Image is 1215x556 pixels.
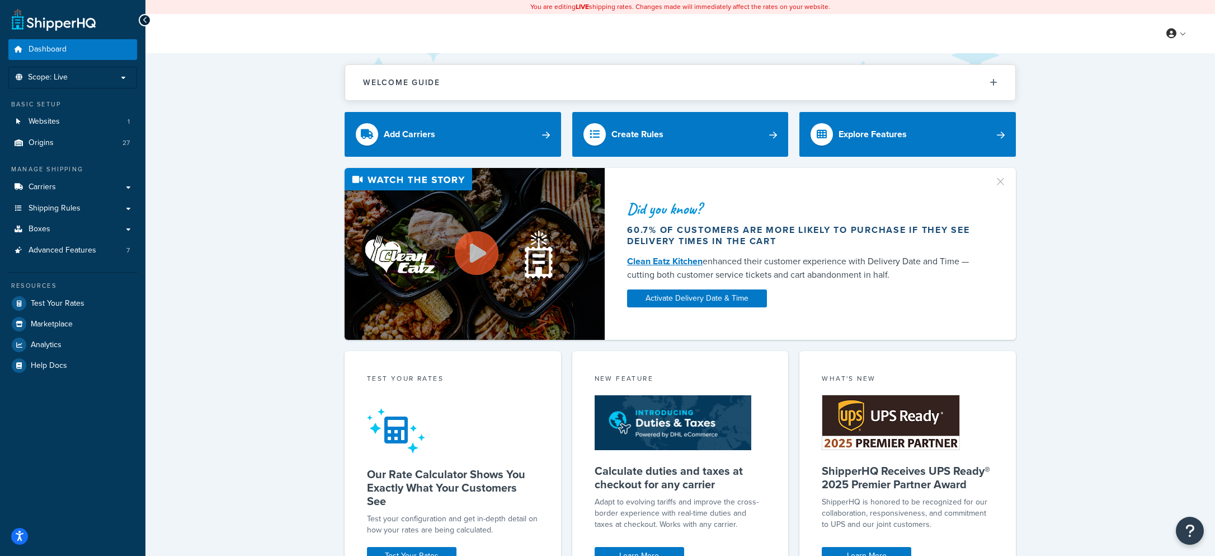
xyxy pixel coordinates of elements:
b: LIVE [576,2,589,12]
span: Help Docs [31,361,67,371]
p: ShipperHQ is honored to be recognized for our collaboration, responsiveness, and commitment to UP... [822,497,993,530]
span: Origins [29,138,54,148]
h5: Our Rate Calculator Shows You Exactly What Your Customers See [367,468,539,508]
div: Test your configuration and get in-depth detail on how your rates are being calculated. [367,513,539,536]
button: Welcome Guide [345,65,1015,100]
div: 60.7% of customers are more likely to purchase if they see delivery times in the cart [627,225,981,247]
h5: ShipperHQ Receives UPS Ready® 2025 Premier Partner Award [822,464,993,491]
a: Activate Delivery Date & Time [627,289,767,307]
span: Analytics [31,340,62,350]
span: Shipping Rules [29,204,81,213]
a: Test Your Rates [8,293,137,314]
h2: Welcome Guide [363,78,440,87]
li: Origins [8,133,137,153]
a: Analytics [8,335,137,355]
div: Explore Features [839,127,907,142]
span: Test Your Rates [31,299,84,309]
span: Marketplace [31,320,73,329]
a: Websites1 [8,111,137,132]
span: Scope: Live [28,73,68,82]
a: Create Rules [572,112,789,157]
h5: Calculate duties and taxes at checkout for any carrier [595,464,766,491]
span: Dashboard [29,45,67,54]
span: 27 [123,138,130,148]
button: Open Resource Center [1176,517,1204,545]
div: Resources [8,281,137,291]
span: 1 [128,117,130,127]
a: Clean Eatz Kitchen [627,255,703,268]
div: Create Rules [611,127,663,142]
a: Advanced Features7 [8,240,137,261]
a: Marketplace [8,314,137,334]
p: Adapt to evolving tariffs and improve the cross-border experience with real-time duties and taxes... [595,497,766,530]
a: Carriers [8,177,137,198]
div: Add Carriers [384,127,435,142]
div: Test your rates [367,373,539,386]
span: 7 [126,246,130,255]
img: Video thumbnail [345,168,605,340]
li: Advanced Features [8,240,137,261]
a: Help Docs [8,356,137,376]
span: Boxes [29,225,50,234]
a: Dashboard [8,39,137,60]
div: Did you know? [627,201,981,217]
div: New Feature [595,373,766,386]
a: Add Carriers [345,112,561,157]
a: Explore Features [799,112,1016,157]
li: Websites [8,111,137,132]
span: Carriers [29,183,56,192]
a: Boxes [8,219,137,240]
a: Origins27 [8,133,137,153]
span: Websites [29,117,60,127]
div: enhanced their customer experience with Delivery Date and Time — cutting both customer service ti... [627,255,981,282]
a: Shipping Rules [8,198,137,219]
span: Advanced Features [29,246,96,255]
div: Manage Shipping [8,165,137,174]
div: What's New [822,373,993,386]
div: Basic Setup [8,100,137,109]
